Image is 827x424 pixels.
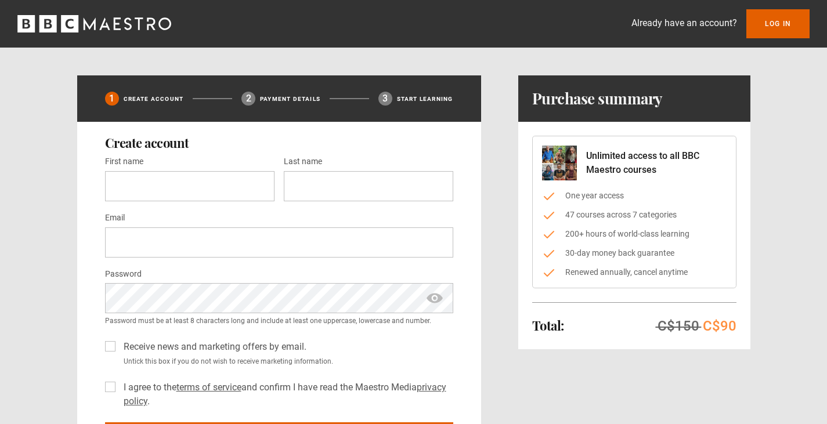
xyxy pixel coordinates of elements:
a: Log In [746,9,810,38]
label: First name [105,155,143,169]
li: 47 courses across 7 categories [542,209,727,221]
label: Last name [284,155,322,169]
small: Password must be at least 8 characters long and include at least one uppercase, lowercase and num... [105,316,453,326]
small: Untick this box if you do not wish to receive marketing information. [119,356,453,367]
p: Payment details [260,95,320,103]
a: terms of service [176,382,241,393]
p: Already have an account? [631,16,737,30]
svg: BBC Maestro [17,15,171,32]
p: Create Account [124,95,184,103]
label: Email [105,211,125,225]
li: 200+ hours of world-class learning [542,228,727,240]
label: Password [105,267,142,281]
label: I agree to the and confirm I have read the Maestro Media . [119,380,453,408]
p: Start learning [397,95,453,103]
li: One year access [542,190,727,202]
li: Renewed annually, cancel anytime [542,266,727,278]
div: 2 [241,92,255,106]
div: 3 [378,92,392,106]
div: 1 [105,92,119,106]
li: 30-day money back guarantee [542,247,727,259]
span: C$90 [703,318,736,334]
span: show password [425,283,444,313]
h2: Create account [105,136,453,150]
h2: Total: [532,318,564,332]
h1: Purchase summary [532,89,663,108]
p: Unlimited access to all BBC Maestro courses [586,149,727,177]
label: Receive news and marketing offers by email. [119,340,306,354]
span: C$150 [658,318,699,334]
